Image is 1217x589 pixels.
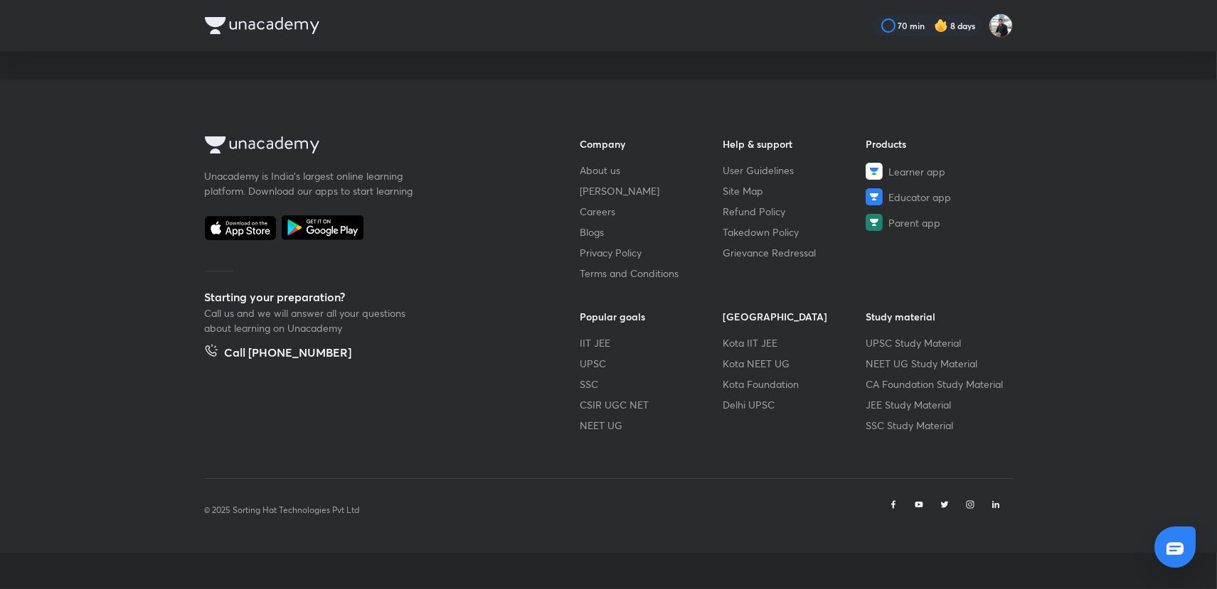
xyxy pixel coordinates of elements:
a: Kota IIT JEE [723,335,866,350]
a: SSC Study Material [866,418,1009,433]
h6: Study material [866,309,1009,324]
a: About us [580,163,723,178]
span: Parent app [888,215,940,230]
a: Parent app [866,214,1009,231]
span: Educator app [888,190,951,205]
a: [PERSON_NAME] [580,183,723,198]
span: Learner app [888,164,945,179]
h6: Products [866,136,1009,151]
a: CA Foundation Study Material [866,377,1009,391]
a: Site Map [723,183,866,198]
a: Privacy Policy [580,245,723,260]
a: Terms and Conditions [580,266,723,281]
p: Call us and we will answer all your questions about learning on Unacademy [205,306,418,335]
img: Learner app [866,163,883,180]
a: SSC [580,377,723,391]
a: Takedown Policy [723,225,866,239]
a: User Guidelines [723,163,866,178]
a: Kota Foundation [723,377,866,391]
a: Learner app [866,163,1009,180]
h6: Company [580,136,723,151]
a: Company Logo [205,136,535,157]
p: © 2025 Sorting Hat Technologies Pvt Ltd [205,504,360,517]
a: Careers [580,204,723,219]
a: Blogs [580,225,723,239]
a: Kota NEET UG [723,356,866,371]
span: Careers [580,204,616,219]
h6: Popular goals [580,309,723,324]
a: Educator app [866,188,1009,205]
a: Grievance Redressal [723,245,866,260]
a: IIT JEE [580,335,723,350]
img: Company Logo [205,17,319,34]
img: RS PM [989,13,1013,38]
h6: [GEOGRAPHIC_DATA] [723,309,866,324]
h6: Help & support [723,136,866,151]
img: Educator app [866,188,883,205]
img: streak [934,18,948,33]
a: NEET UG Study Material [866,356,1009,371]
h5: Starting your preparation? [205,288,535,306]
img: Company Logo [205,136,319,153]
a: Delhi UPSC [723,397,866,412]
a: Refund Policy [723,204,866,219]
p: Unacademy is India’s largest online learning platform. Download our apps to start learning [205,168,418,198]
a: UPSC [580,356,723,371]
a: CSIR UGC NET [580,397,723,412]
a: Call [PHONE_NUMBER] [205,344,352,364]
h5: Call [PHONE_NUMBER] [225,344,352,364]
img: Parent app [866,214,883,231]
a: UPSC Study Material [866,335,1009,350]
a: NEET UG [580,418,723,433]
a: JEE Study Material [866,397,1009,412]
